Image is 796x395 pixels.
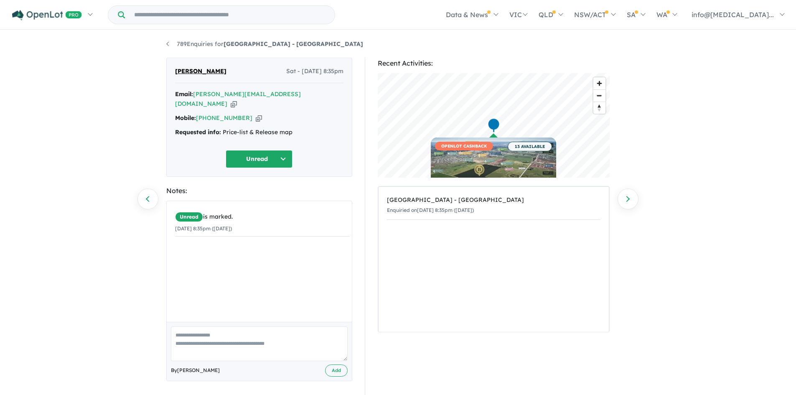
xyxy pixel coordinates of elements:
button: Zoom in [593,77,605,89]
span: Reset bearing to north [593,102,605,114]
button: Unread [226,150,292,168]
button: Reset bearing to north [593,102,605,114]
input: Try estate name, suburb, builder or developer [127,6,333,24]
span: Unread [175,212,203,222]
button: Copy [256,114,262,122]
div: Notes: [166,185,352,196]
a: [PHONE_NUMBER] [196,114,252,122]
small: Enquiried on [DATE] 8:35pm ([DATE]) [387,207,474,213]
span: Zoom out [593,90,605,102]
div: is marked. [175,212,350,222]
a: [GEOGRAPHIC_DATA] - [GEOGRAPHIC_DATA]Enquiried on[DATE] 8:35pm ([DATE]) [387,191,600,220]
span: [PERSON_NAME] [175,66,226,76]
a: [PERSON_NAME][EMAIL_ADDRESS][DOMAIN_NAME] [175,90,301,108]
span: By [PERSON_NAME] [171,366,220,375]
strong: [GEOGRAPHIC_DATA] - [GEOGRAPHIC_DATA] [224,40,363,48]
img: Openlot PRO Logo White [12,10,82,20]
strong: Mobile: [175,114,196,122]
small: [DATE] 8:35pm ([DATE]) [175,225,232,232]
div: [GEOGRAPHIC_DATA] - [GEOGRAPHIC_DATA] [387,195,600,205]
a: OPENLOT CASHBACK 13 AVAILABLE [431,138,556,200]
a: 789Enquiries for[GEOGRAPHIC_DATA] - [GEOGRAPHIC_DATA] [166,40,363,48]
span: info@[MEDICAL_DATA]... [692,10,774,19]
div: Map marker [487,118,500,133]
button: Zoom out [593,89,605,102]
span: Sat - [DATE] 8:35pm [286,66,343,76]
span: OPENLOT CASHBACK [435,142,493,150]
nav: breadcrumb [166,39,630,49]
canvas: Map [378,73,610,178]
button: Add [325,364,348,377]
button: Copy [231,99,237,108]
strong: Email: [175,90,193,98]
div: Price-list & Release map [175,127,343,138]
span: 13 AVAILABLE [508,142,552,151]
strong: Requested info: [175,128,221,136]
div: Recent Activities: [378,58,610,69]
